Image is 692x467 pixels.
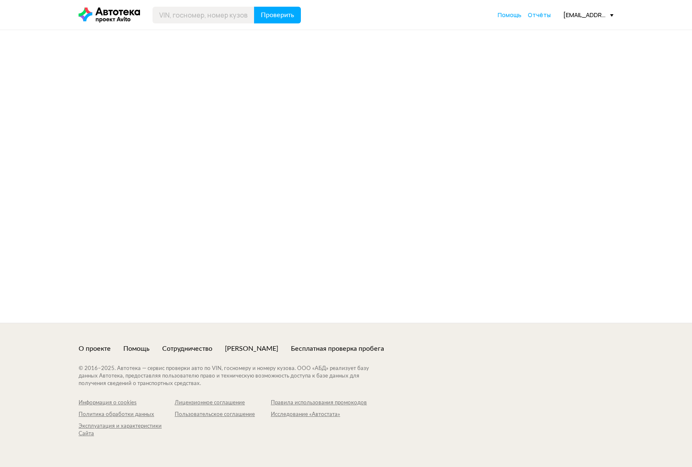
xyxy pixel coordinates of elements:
button: Проверить [254,7,301,23]
a: Отчёты [528,11,551,19]
a: Лицензионное соглашение [175,399,271,407]
a: О проекте [79,344,111,353]
a: Политика обработки данных [79,411,175,419]
a: Эксплуатация и характеристики Сайта [79,423,175,438]
a: [PERSON_NAME] [225,344,278,353]
div: [EMAIL_ADDRESS][DOMAIN_NAME] [563,11,613,19]
a: Помощь [123,344,150,353]
input: VIN, госномер, номер кузова [153,7,254,23]
a: Пользовательское соглашение [175,411,271,419]
a: Сотрудничество [162,344,212,353]
a: Бесплатная проверка пробега [291,344,384,353]
div: © 2016– 2025 . Автотека — сервис проверки авто по VIN, госномеру и номеру кузова. ООО «АБД» реали... [79,365,386,388]
a: Информация о cookies [79,399,175,407]
a: Исследование «Автостата» [271,411,367,419]
span: Проверить [261,12,294,18]
a: Правила использования промокодов [271,399,367,407]
a: Помощь [498,11,522,19]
